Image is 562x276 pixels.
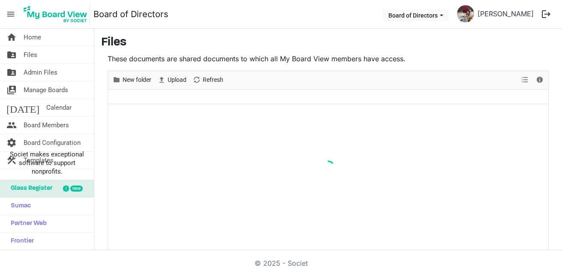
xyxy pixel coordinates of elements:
span: Sumac [6,198,31,215]
span: Board Members [24,117,69,134]
span: people [6,117,17,134]
span: Manage Boards [24,81,68,99]
span: Home [24,29,41,46]
img: My Board View Logo [21,3,90,25]
span: home [6,29,17,46]
span: Calendar [46,99,72,116]
h3: Files [101,36,555,50]
button: logout [537,5,555,23]
a: Board of Directors [93,6,168,23]
button: Board of Directors dropdownbutton [383,9,449,21]
span: Files [24,46,37,63]
a: [PERSON_NAME] [474,5,537,22]
a: My Board View Logo [21,3,93,25]
span: menu [3,6,19,22]
span: Partner Web [6,215,47,232]
span: switch_account [6,81,17,99]
div: new [70,186,83,192]
p: These documents are shared documents to which all My Board View members have access. [108,54,549,64]
span: Frontier [6,233,34,250]
span: folder_shared [6,46,17,63]
img: a6ah0srXjuZ-12Q8q2R8a_YFlpLfa_R6DrblpP7LWhseZaehaIZtCsKbqyqjCVmcIyzz-CnSwFS6VEpFR7BkWg_thumb.png [457,5,474,22]
span: folder_shared [6,64,17,81]
a: © 2025 - Societ [255,259,308,267]
span: Glass Register [6,180,52,197]
span: Societ makes exceptional software to support nonprofits. [4,150,90,176]
span: [DATE] [6,99,39,116]
span: settings [6,134,17,151]
span: Admin Files [24,64,57,81]
span: Board Configuration [24,134,81,151]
